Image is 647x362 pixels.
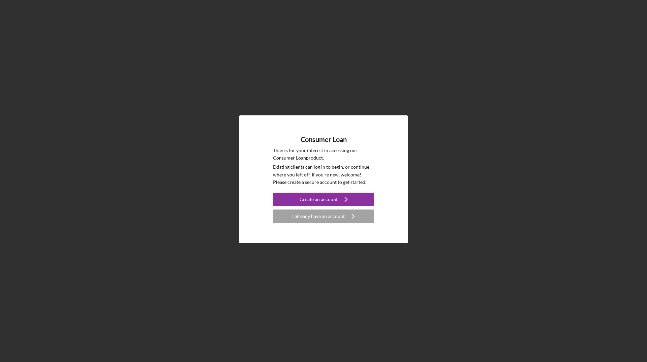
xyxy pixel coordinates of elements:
[292,210,345,223] div: I already have an account
[273,147,374,162] p: Thanks for your interest in accessing our Consumer Loan product.
[273,193,374,208] a: Create an account
[301,136,347,143] h4: Consumer Loan
[273,163,374,186] p: Existing clients can log in to begin, or continue where you left off. If you're new, welcome! Ple...
[300,193,338,206] div: Create an account
[273,193,374,206] button: Create an account
[273,210,374,223] button: I already have an account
